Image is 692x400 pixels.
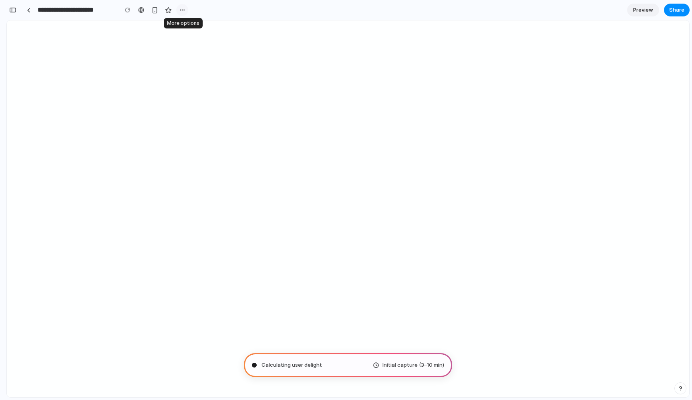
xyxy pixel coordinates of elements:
a: Preview [627,4,659,16]
div: More options [164,18,203,28]
span: Initial capture (3–10 min) [382,361,444,369]
button: Share [664,4,690,16]
span: Share [669,6,684,14]
span: Preview [633,6,653,14]
span: Calculating user delight [262,361,322,369]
